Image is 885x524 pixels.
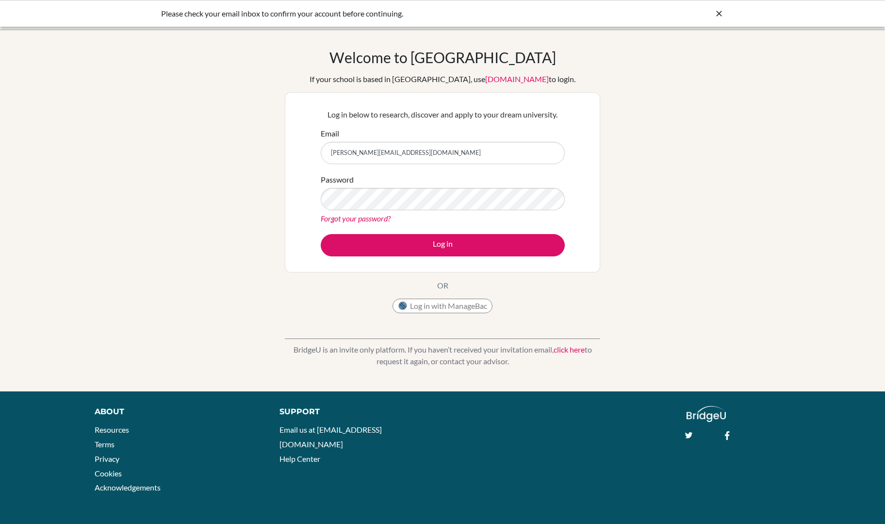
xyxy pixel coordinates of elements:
[687,406,726,422] img: logo_white@2x-f4f0deed5e89b7ecb1c2cc34c3e3d731f90f0f143d5ea2071677605dd97b5244.png
[279,406,432,418] div: Support
[554,345,585,354] a: click here
[95,483,161,492] a: Acknowledgements
[95,425,129,434] a: Resources
[279,454,320,463] a: Help Center
[95,406,258,418] div: About
[321,214,391,223] a: Forgot your password?
[285,344,600,367] p: BridgeU is an invite only platform. If you haven’t received your invitation email, to request it ...
[321,174,354,186] label: Password
[279,425,382,449] a: Email us at [EMAIL_ADDRESS][DOMAIN_NAME]
[161,8,578,19] div: Please check your email inbox to confirm your account before continuing.
[310,73,575,85] div: If your school is based in [GEOGRAPHIC_DATA], use to login.
[321,128,339,139] label: Email
[393,299,492,313] button: Log in with ManageBac
[95,439,115,449] a: Terms
[321,109,565,120] p: Log in below to research, discover and apply to your dream university.
[95,454,119,463] a: Privacy
[95,469,122,478] a: Cookies
[321,234,565,256] button: Log in
[329,49,556,66] h1: Welcome to [GEOGRAPHIC_DATA]
[485,74,549,84] a: [DOMAIN_NAME]
[437,280,448,291] p: OR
